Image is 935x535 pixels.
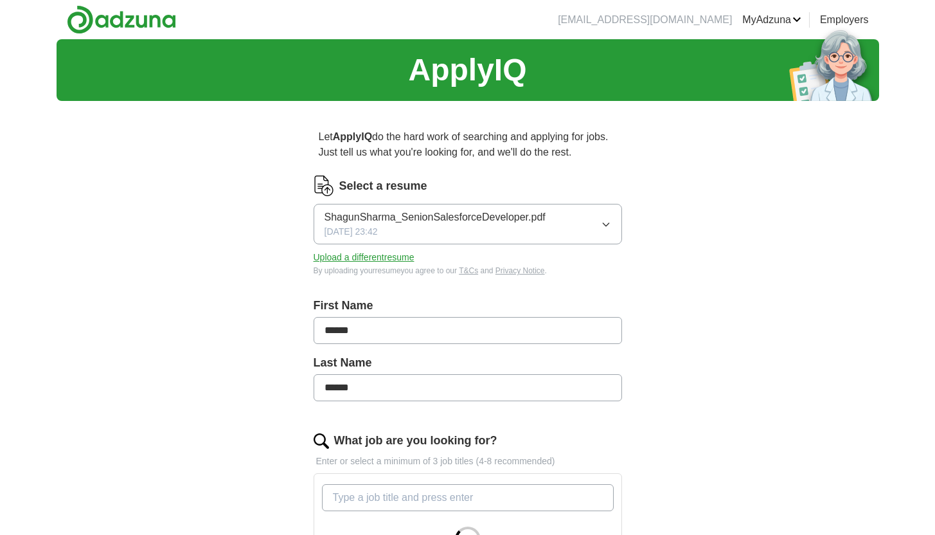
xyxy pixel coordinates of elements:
[314,455,622,468] p: Enter or select a minimum of 3 job titles (4-8 recommended)
[742,12,801,28] a: MyAdzuna
[322,484,614,511] input: Type a job title and press enter
[314,176,334,196] img: CV Icon
[314,204,622,244] button: ShagunSharma_SenionSalesforceDeveloper.pdf[DATE] 23:42
[325,225,378,239] span: [DATE] 23:42
[325,210,546,225] span: ShagunSharma_SenionSalesforceDeveloper.pdf
[314,124,622,165] p: Let do the hard work of searching and applying for jobs. Just tell us what you're looking for, an...
[495,266,545,275] a: Privacy Notice
[314,354,622,372] label: Last Name
[67,5,176,34] img: Adzuna logo
[459,266,478,275] a: T&Cs
[314,251,414,264] button: Upload a differentresume
[339,177,427,195] label: Select a resume
[314,297,622,314] label: First Name
[408,47,526,93] h1: ApplyIQ
[314,265,622,277] div: By uploading your resume you agree to our and .
[558,12,732,28] li: [EMAIL_ADDRESS][DOMAIN_NAME]
[333,131,372,142] strong: ApplyIQ
[314,433,329,449] img: search.png
[334,432,497,449] label: What job are you looking for?
[820,12,869,28] a: Employers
